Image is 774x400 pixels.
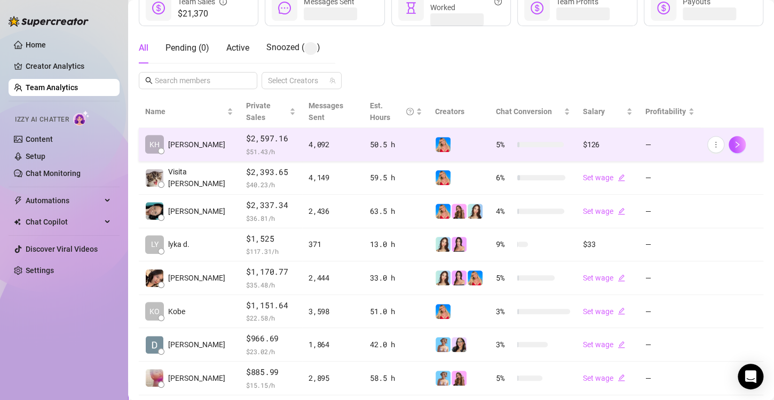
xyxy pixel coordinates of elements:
[583,238,633,250] div: $33
[246,146,296,157] span: $ 51.43 /h
[246,279,296,290] span: $ 35.48 /h
[639,362,701,395] td: —
[436,371,451,386] img: Vanessa
[618,274,625,282] span: edit
[583,307,625,316] a: Set wageedit
[452,237,467,252] img: Rynn
[468,204,483,219] img: Amelia
[452,270,467,285] img: Rynn
[406,100,414,123] span: question-circle
[246,213,296,223] span: $ 36.81 /h
[26,169,81,178] a: Chat Monitoring
[146,269,163,287] img: Joyce Valerio
[309,339,357,350] div: 1,864
[639,228,701,262] td: —
[246,299,296,312] span: $1,151.64
[26,41,46,49] a: Home
[370,139,422,150] div: 50.5 h
[246,101,271,122] span: Private Sales
[496,172,513,183] span: 6 %
[583,207,625,215] a: Set wageedit
[151,238,159,250] span: LY
[496,339,513,350] span: 3 %
[9,16,89,27] img: logo-BBDzfeDw.svg
[436,337,451,352] img: Vanessa
[309,306,357,317] div: 3,598
[639,328,701,362] td: —
[266,42,320,52] span: Snoozed ( )
[370,100,414,123] div: Est. Hours
[149,139,160,150] span: KH
[168,306,185,317] span: Kobe
[246,179,296,190] span: $ 40.23 /h
[657,2,670,14] span: dollar-circle
[26,266,54,275] a: Settings
[26,192,101,209] span: Automations
[583,340,625,349] a: Set wageedit
[26,152,45,161] a: Setup
[645,107,686,116] span: Profitability
[639,195,701,228] td: —
[146,202,163,220] img: connie
[168,339,225,350] span: [PERSON_NAME]
[73,110,90,126] img: AI Chatter
[168,238,189,250] span: lyka d.
[309,139,357,150] div: 4,092
[639,261,701,295] td: —
[583,173,625,182] a: Set wageedit
[583,139,633,150] div: $126
[26,83,78,92] a: Team Analytics
[712,141,720,148] span: more
[618,307,625,315] span: edit
[436,137,451,152] img: Ashley
[246,266,296,278] span: $1,170.77
[583,374,625,382] a: Set wageedit
[370,238,422,250] div: 13.0 h
[168,372,225,384] span: [PERSON_NAME]
[309,205,357,217] div: 2,436
[329,77,336,84] span: team
[178,7,227,20] span: $21,370
[618,174,625,181] span: edit
[496,238,513,250] span: 9 %
[14,196,22,205] span: thunderbolt
[370,339,422,350] div: 42.0 h
[309,101,343,122] span: Messages Sent
[149,306,160,317] span: KO
[155,75,242,86] input: Search members
[583,107,605,116] span: Salary
[309,172,357,183] div: 4,149
[436,270,451,285] img: Amelia
[370,272,422,284] div: 33.0 h
[146,336,163,354] img: Dale Jacolba
[246,166,296,179] span: $2,393.65
[145,77,153,84] span: search
[168,166,233,189] span: Visita [PERSON_NAME]
[436,304,451,319] img: Ashley
[436,170,451,185] img: Ashley
[370,372,422,384] div: 58.5 h
[468,270,483,285] img: Ashley
[496,372,513,384] span: 5 %
[139,95,240,128] th: Name
[165,42,209,54] div: Pending ( 0 )
[370,172,422,183] div: 59.5 h
[436,237,451,252] img: Amelia
[145,106,225,117] span: Name
[309,238,357,250] div: 371
[618,207,625,215] span: edit
[26,135,53,143] a: Content
[639,295,701,329] td: —
[639,162,701,195] td: —
[246,199,296,212] span: $2,337.34
[26,58,111,75] a: Creator Analytics
[309,272,357,284] div: 2,444
[496,107,552,116] span: Chat Conversion
[246,132,296,145] span: $2,597.16
[452,204,467,219] img: Ari
[246,366,296,379] span: $885.99
[496,139,513,150] span: 5 %
[496,205,513,217] span: 4 %
[733,141,741,148] span: right
[246,233,296,245] span: $1,525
